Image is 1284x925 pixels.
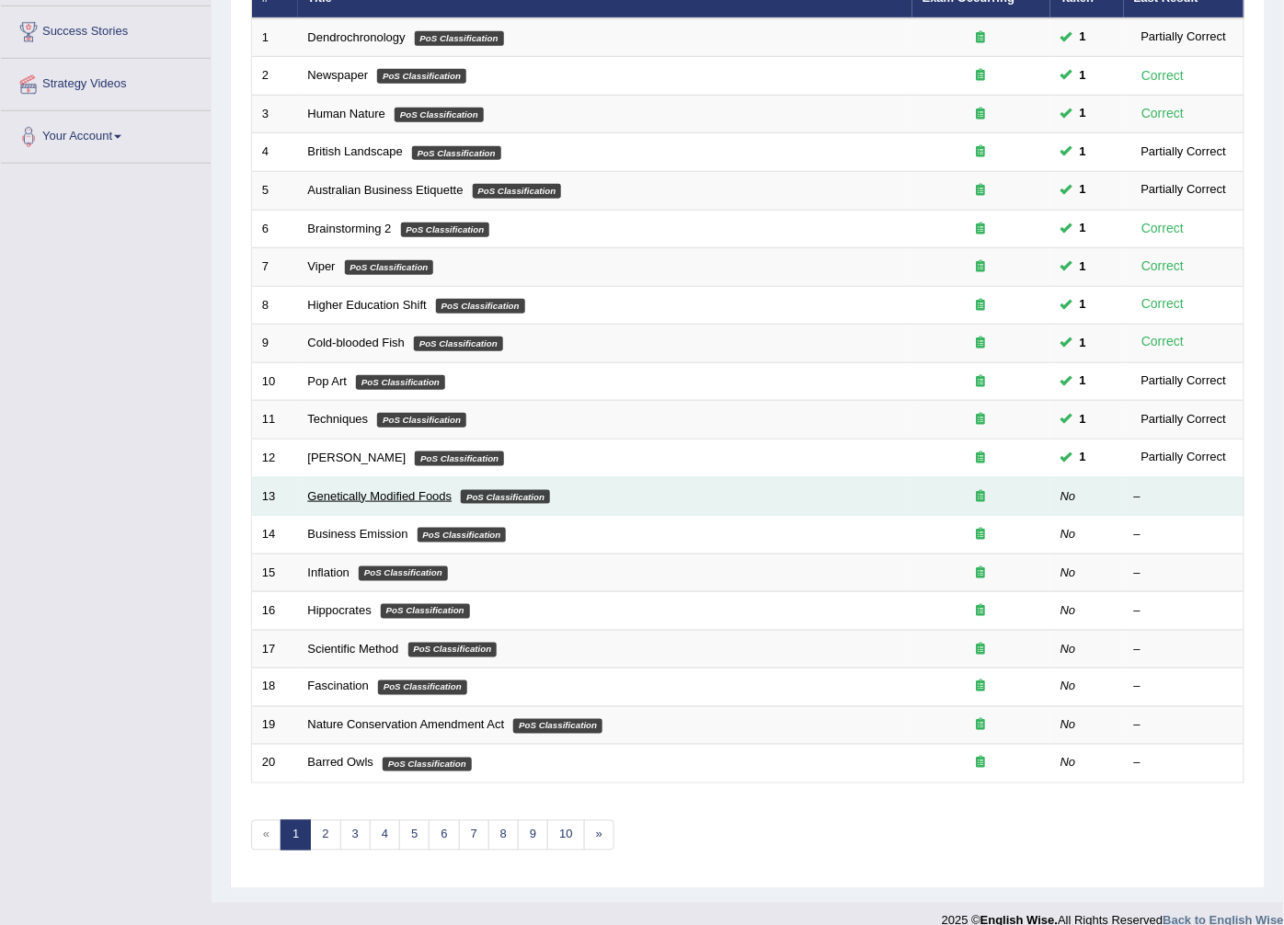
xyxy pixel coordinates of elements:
[252,516,298,554] td: 14
[1060,679,1076,693] em: No
[1134,103,1192,124] div: Correct
[923,29,1040,47] div: Exam occurring question
[923,755,1040,772] div: Exam occurring question
[377,413,466,428] em: PoS Classification
[252,286,298,325] td: 8
[923,641,1040,658] div: Exam occurring question
[1134,602,1233,620] div: –
[308,374,348,388] a: Pop Art
[1072,28,1094,47] span: You can still take this question
[1134,218,1192,239] div: Correct
[1134,332,1192,353] div: Correct
[436,299,525,314] em: PoS Classification
[399,820,430,851] a: 5
[308,489,453,503] a: Genetically Modified Foods
[381,604,470,619] em: PoS Classification
[461,490,550,505] em: PoS Classification
[308,412,369,426] a: Techniques
[308,642,399,656] a: Scientific Method
[1134,679,1233,696] div: –
[1134,65,1192,86] div: Correct
[1060,603,1076,617] em: No
[923,717,1040,735] div: Exam occurring question
[281,820,311,851] a: 1
[923,297,1040,314] div: Exam occurring question
[923,221,1040,238] div: Exam occurring question
[408,643,498,657] em: PoS Classification
[1072,295,1094,314] span: You can still take this question
[414,337,503,351] em: PoS Classification
[1134,294,1192,315] div: Correct
[252,248,298,287] td: 7
[356,375,445,390] em: PoS Classification
[308,527,408,541] a: Business Emission
[547,820,584,851] a: 10
[1134,641,1233,658] div: –
[252,401,298,440] td: 11
[429,820,459,851] a: 6
[308,144,403,158] a: British Landscape
[401,223,490,237] em: PoS Classification
[1134,755,1233,772] div: –
[308,298,427,312] a: Higher Education Shift
[1134,565,1233,582] div: –
[252,554,298,592] td: 15
[252,630,298,668] td: 17
[252,362,298,401] td: 10
[1072,371,1094,391] span: You can still take this question
[1134,143,1233,162] div: Partially Correct
[308,565,350,579] a: Inflation
[308,718,505,732] a: Nature Conservation Amendment Act
[252,57,298,96] td: 2
[923,182,1040,200] div: Exam occurring question
[923,373,1040,391] div: Exam occurring question
[923,258,1040,276] div: Exam occurring question
[308,336,406,349] a: Cold-blooded Fish
[1060,642,1076,656] em: No
[1072,257,1094,277] span: You can still take this question
[1134,717,1233,735] div: –
[1072,219,1094,238] span: You can still take this question
[923,450,1040,467] div: Exam occurring question
[308,222,392,235] a: Brainstorming 2
[923,526,1040,543] div: Exam occurring question
[252,439,298,477] td: 12
[308,756,374,770] a: Barred Owls
[308,679,369,693] a: Fascination
[308,183,464,197] a: Australian Business Etiquette
[1134,410,1233,429] div: Partially Correct
[252,668,298,707] td: 18
[923,143,1040,161] div: Exam occurring question
[923,679,1040,696] div: Exam occurring question
[584,820,614,851] a: »
[1134,448,1233,467] div: Partially Correct
[1134,371,1233,391] div: Partially Correct
[378,680,467,695] em: PoS Classification
[252,592,298,631] td: 16
[252,477,298,516] td: 13
[1072,334,1094,353] span: You can still take this question
[251,820,281,851] span: «
[252,706,298,745] td: 19
[1072,104,1094,123] span: You can still take this question
[1134,28,1233,47] div: Partially Correct
[923,488,1040,506] div: Exam occurring question
[1072,143,1094,162] span: You can still take this question
[1,111,211,157] a: Your Account
[1060,718,1076,732] em: No
[310,820,340,851] a: 2
[1060,565,1076,579] em: No
[340,820,371,851] a: 3
[923,67,1040,85] div: Exam occurring question
[1072,410,1094,429] span: You can still take this question
[1060,756,1076,770] em: No
[923,602,1040,620] div: Exam occurring question
[473,184,562,199] em: PoS Classification
[1134,488,1233,506] div: –
[513,719,602,734] em: PoS Classification
[1060,527,1076,541] em: No
[415,451,504,466] em: PoS Classification
[1072,448,1094,467] span: You can still take this question
[488,820,519,851] a: 8
[1072,66,1094,86] span: You can still take this question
